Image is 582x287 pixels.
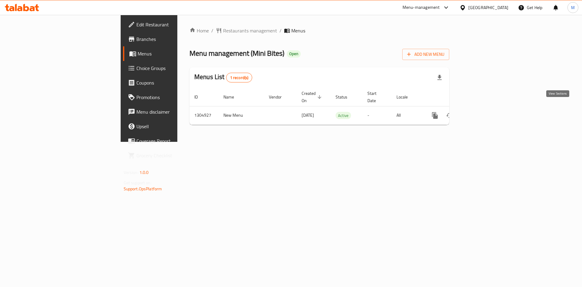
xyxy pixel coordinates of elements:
[223,27,277,34] span: Restaurants management
[124,179,152,187] span: Get support on:
[123,46,218,61] a: Menus
[279,27,282,34] li: /
[123,90,218,105] a: Promotions
[571,4,575,11] span: M
[392,106,423,125] td: All
[136,65,213,72] span: Choice Groups
[123,32,218,46] a: Branches
[189,88,491,125] table: enhanced table
[219,106,264,125] td: New Menu
[194,93,206,101] span: ID
[428,108,442,123] button: more
[336,93,355,101] span: Status
[189,46,284,60] span: Menu management ( Mini Bites )
[287,50,301,58] div: Open
[223,93,242,101] span: Name
[136,108,213,115] span: Menu disclaimer
[136,137,213,145] span: Coverage Report
[194,72,252,82] h2: Menus List
[139,169,149,176] span: 1.0.0
[287,51,301,56] span: Open
[123,61,218,75] a: Choice Groups
[216,27,277,34] a: Restaurants management
[123,148,218,163] a: Grocery Checklist
[291,27,305,34] span: Menus
[123,119,218,134] a: Upsell
[403,4,440,11] div: Menu-management
[407,51,444,58] span: Add New Menu
[442,108,457,123] button: Change Status
[136,79,213,86] span: Coupons
[226,75,252,81] span: 1 record(s)
[226,73,253,82] div: Total records count
[468,4,508,11] div: [GEOGRAPHIC_DATA]
[124,185,162,193] a: Support.OpsPlatform
[396,93,416,101] span: Locale
[136,123,213,130] span: Upsell
[302,111,314,119] span: [DATE]
[432,70,447,85] div: Export file
[123,75,218,90] a: Coupons
[363,106,392,125] td: -
[136,152,213,159] span: Grocery Checklist
[123,17,218,32] a: Edit Restaurant
[123,134,218,148] a: Coverage Report
[189,27,449,34] nav: breadcrumb
[136,35,213,43] span: Branches
[123,105,218,119] a: Menu disclaimer
[423,88,491,106] th: Actions
[136,21,213,28] span: Edit Restaurant
[336,112,351,119] span: Active
[402,49,449,60] button: Add New Menu
[367,90,384,104] span: Start Date
[302,90,323,104] span: Created On
[269,93,289,101] span: Vendor
[138,50,213,57] span: Menus
[124,169,139,176] span: Version:
[136,94,213,101] span: Promotions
